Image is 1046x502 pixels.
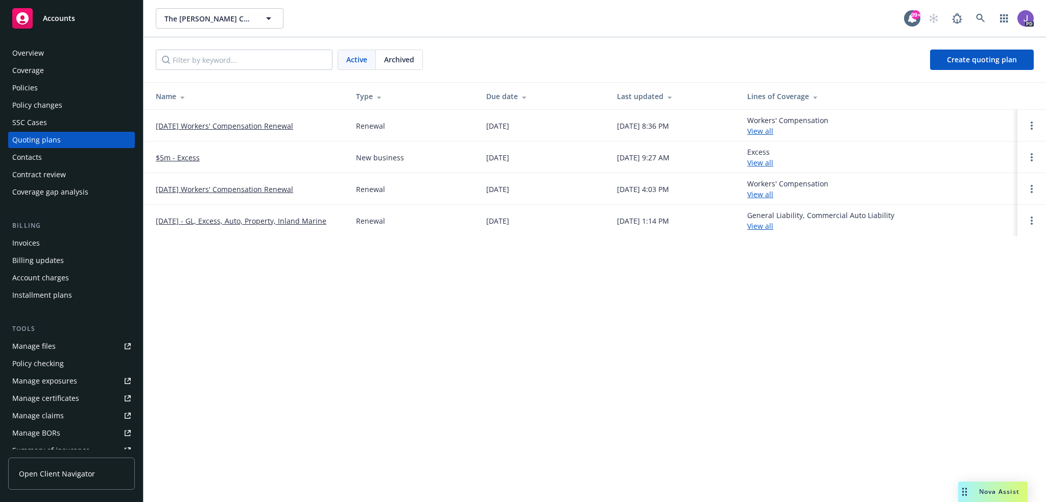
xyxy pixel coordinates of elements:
[12,408,64,424] div: Manage claims
[958,482,1028,502] button: Nova Assist
[486,91,600,102] div: Due date
[356,184,385,195] div: Renewal
[8,149,135,165] a: Contacts
[12,166,66,183] div: Contract review
[747,126,773,136] a: View all
[12,373,77,389] div: Manage exposures
[12,132,61,148] div: Quoting plans
[12,80,38,96] div: Policies
[12,390,79,407] div: Manage certificates
[994,8,1014,29] a: Switch app
[8,4,135,33] a: Accounts
[12,442,90,459] div: Summary of insurance
[747,189,773,199] a: View all
[486,184,509,195] div: [DATE]
[156,184,293,195] a: [DATE] Workers' Compensation Renewal
[911,9,920,18] div: 99+
[970,8,991,29] a: Search
[8,114,135,131] a: SSC Cases
[8,408,135,424] a: Manage claims
[43,14,75,22] span: Accounts
[617,184,669,195] div: [DATE] 4:03 PM
[8,287,135,303] a: Installment plans
[8,221,135,231] div: Billing
[1026,151,1038,163] a: Open options
[747,178,828,200] div: Workers' Compensation
[747,210,894,231] div: General Liability, Commercial Auto Liability
[19,468,95,479] span: Open Client Navigator
[1026,183,1038,195] a: Open options
[12,287,72,303] div: Installment plans
[617,152,670,163] div: [DATE] 9:27 AM
[12,97,62,113] div: Policy changes
[8,166,135,183] a: Contract review
[12,184,88,200] div: Coverage gap analysis
[947,8,967,29] a: Report a Bug
[747,221,773,231] a: View all
[486,152,509,163] div: [DATE]
[12,338,56,354] div: Manage files
[617,121,669,131] div: [DATE] 8:36 PM
[12,235,40,251] div: Invoices
[486,216,509,226] div: [DATE]
[947,55,1017,64] span: Create quoting plan
[8,184,135,200] a: Coverage gap analysis
[356,152,404,163] div: New business
[12,114,47,131] div: SSC Cases
[356,216,385,226] div: Renewal
[156,91,340,102] div: Name
[12,425,60,441] div: Manage BORs
[12,252,64,269] div: Billing updates
[1017,10,1034,27] img: photo
[958,482,971,502] div: Drag to move
[8,355,135,372] a: Policy checking
[156,121,293,131] a: [DATE] Workers' Compensation Renewal
[8,252,135,269] a: Billing updates
[930,50,1034,70] a: Create quoting plan
[356,121,385,131] div: Renewal
[979,487,1019,496] span: Nova Assist
[12,355,64,372] div: Policy checking
[8,80,135,96] a: Policies
[747,147,773,168] div: Excess
[156,152,200,163] a: $5m - Excess
[8,62,135,79] a: Coverage
[8,338,135,354] a: Manage files
[747,91,1009,102] div: Lines of Coverage
[1026,214,1038,227] a: Open options
[12,149,42,165] div: Contacts
[8,97,135,113] a: Policy changes
[12,45,44,61] div: Overview
[8,270,135,286] a: Account charges
[486,121,509,131] div: [DATE]
[8,324,135,334] div: Tools
[923,8,944,29] a: Start snowing
[8,390,135,407] a: Manage certificates
[346,54,367,65] span: Active
[8,132,135,148] a: Quoting plans
[12,62,44,79] div: Coverage
[8,45,135,61] a: Overview
[1026,119,1038,132] a: Open options
[747,158,773,168] a: View all
[8,235,135,251] a: Invoices
[12,270,69,286] div: Account charges
[8,425,135,441] a: Manage BORs
[356,91,470,102] div: Type
[156,216,326,226] a: [DATE] - GL, Excess, Auto, Property, Inland Marine
[8,442,135,459] a: Summary of insurance
[156,50,332,70] input: Filter by keyword...
[384,54,414,65] span: Archived
[617,216,669,226] div: [DATE] 1:14 PM
[156,8,283,29] button: The [PERSON_NAME] Company, Inc.
[164,13,253,24] span: The [PERSON_NAME] Company, Inc.
[617,91,731,102] div: Last updated
[747,115,828,136] div: Workers' Compensation
[8,373,135,389] a: Manage exposures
